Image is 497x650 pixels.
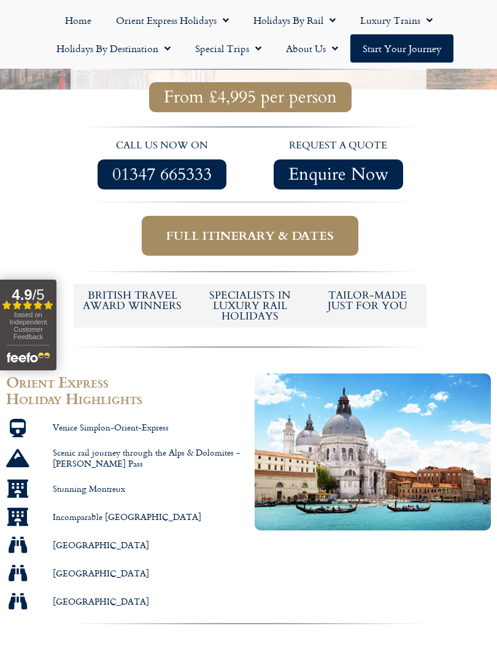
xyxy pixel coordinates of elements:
h5: tailor-made just for you [315,290,420,311]
a: Special Trips [183,34,274,63]
h6: Specialists in luxury rail holidays [198,290,303,321]
a: Enquire Now [274,159,403,189]
span: Enquire Now [288,167,388,182]
nav: Menu [6,6,491,63]
a: Start your Journey [350,34,453,63]
a: Home [53,6,104,34]
span: [GEOGRAPHIC_DATA] [50,568,149,579]
h2: Holiday Highlights [6,390,242,407]
a: Holidays by Destination [44,34,183,63]
a: Holidays by Rail [241,6,348,34]
a: Luxury Trains [348,6,445,34]
h2: Orient Express [6,373,242,390]
span: [GEOGRAPHIC_DATA] [50,540,149,551]
a: From £4,995 per person [149,82,352,112]
p: request a quote [256,138,421,154]
span: Incomparable [GEOGRAPHIC_DATA] [50,511,201,523]
span: Scenic rail journey through the Alps & Dolomites - [PERSON_NAME] Pass [50,447,243,470]
span: From £4,995 per person [164,90,337,105]
span: Stunning Montreux [50,483,125,495]
a: 01347 665333 [98,159,226,189]
span: [GEOGRAPHIC_DATA] [50,596,149,608]
h5: British Travel Award winners [80,290,185,311]
a: Full itinerary & dates [142,216,358,256]
p: call us now on [80,138,244,154]
span: Full itinerary & dates [166,228,334,243]
a: About Us [274,34,350,63]
span: 01347 665333 [112,167,212,182]
span: Venice Simplon-Orient-Express [50,422,169,434]
a: Orient Express Holidays [104,6,241,34]
img: Grand Canal and Basilica Santa Maria della Salute, Venice, Italy [255,373,491,531]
